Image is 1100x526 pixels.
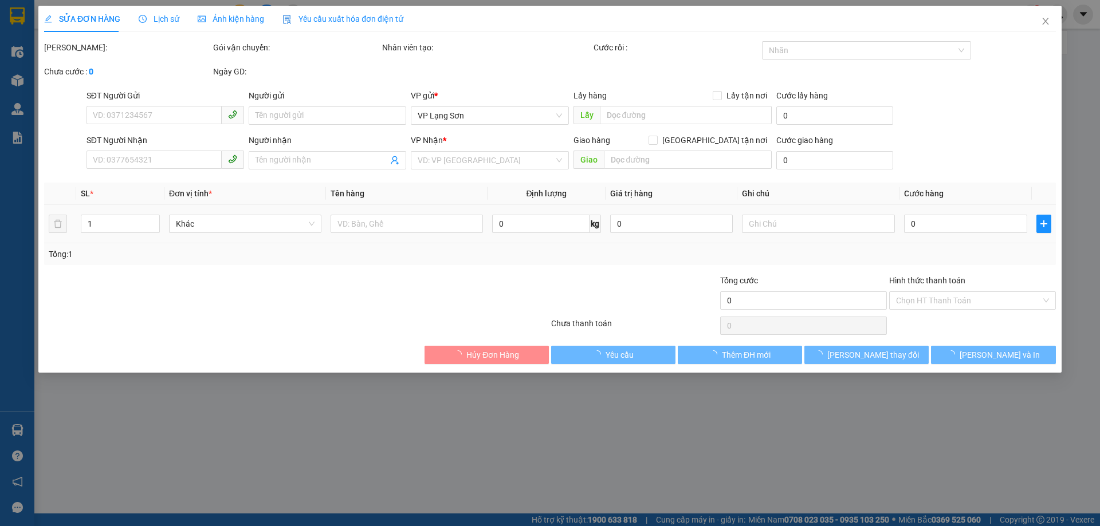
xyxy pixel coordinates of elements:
div: SĐT Người Nhận [87,134,244,147]
span: Lấy [573,106,600,124]
div: Người nhận [249,134,406,147]
b: 0 [89,67,93,76]
span: loading [593,350,606,358]
span: SỬA ĐƠN HÀNG [44,14,120,23]
div: [PERSON_NAME]: [44,41,211,54]
span: phone [228,110,237,119]
span: SL [81,189,90,198]
span: Thêm ĐH mới [722,349,771,361]
button: Close [1030,6,1062,38]
span: Giá trị hàng [610,189,653,198]
span: [PERSON_NAME] và In [960,349,1040,361]
input: Ghi Chú [742,215,895,233]
input: Cước lấy hàng [776,106,893,125]
input: Cước giao hàng [776,151,893,169]
span: Tổng cước [720,276,758,285]
button: Yêu cầu [551,346,675,364]
span: Cước hàng [904,189,944,198]
button: Thêm ĐH mới [678,346,802,364]
span: [PERSON_NAME] thay đổi [827,349,919,361]
button: plus [1036,215,1051,233]
div: Chưa thanh toán [550,317,719,337]
div: Ngày GD: [213,65,380,78]
span: close [1041,17,1050,26]
span: Đơn vị tính [169,189,212,198]
span: plus [1037,219,1051,228]
span: Yêu cầu xuất hóa đơn điện tử [282,14,403,23]
button: delete [49,215,67,233]
span: loading [454,350,466,358]
span: [GEOGRAPHIC_DATA] tận nơi [658,134,772,147]
span: Ảnh kiện hàng [198,14,264,23]
span: picture [198,15,206,23]
span: loading [815,350,827,358]
div: Người gửi [249,89,406,102]
span: Lấy hàng [573,91,607,100]
label: Cước lấy hàng [776,91,828,100]
span: clock-circle [139,15,147,23]
span: Lịch sử [139,14,179,23]
div: VP gửi [411,89,569,102]
span: Khác [176,215,315,232]
input: Dọc đường [600,106,772,124]
input: Dọc đường [604,151,772,169]
input: VD: Bàn, Ghế [331,215,483,233]
span: Định lượng [527,189,567,198]
span: user-add [391,156,400,165]
span: Giao [573,151,604,169]
span: Yêu cầu [606,349,634,361]
div: Nhân viên tạo: [382,41,591,54]
img: icon [282,15,292,24]
span: phone [228,155,237,164]
button: [PERSON_NAME] và In [932,346,1056,364]
th: Ghi chú [738,183,899,205]
span: loading [947,350,960,358]
button: Hủy Đơn Hàng [425,346,549,364]
div: Chưa cước : [44,65,211,78]
label: Hình thức thanh toán [889,276,965,285]
span: edit [44,15,52,23]
button: [PERSON_NAME] thay đổi [804,346,929,364]
span: Giao hàng [573,136,610,145]
span: Lấy tận nơi [722,89,772,102]
span: Hủy Đơn Hàng [466,349,519,361]
div: Cước rồi : [594,41,760,54]
div: Tổng: 1 [49,248,425,260]
span: loading [709,350,722,358]
label: Cước giao hàng [776,136,833,145]
span: kg [590,215,601,233]
span: Tên hàng [331,189,364,198]
span: VP Lạng Sơn [418,107,562,124]
div: SĐT Người Gửi [87,89,244,102]
span: VP Nhận [411,136,443,145]
div: Gói vận chuyển: [213,41,380,54]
